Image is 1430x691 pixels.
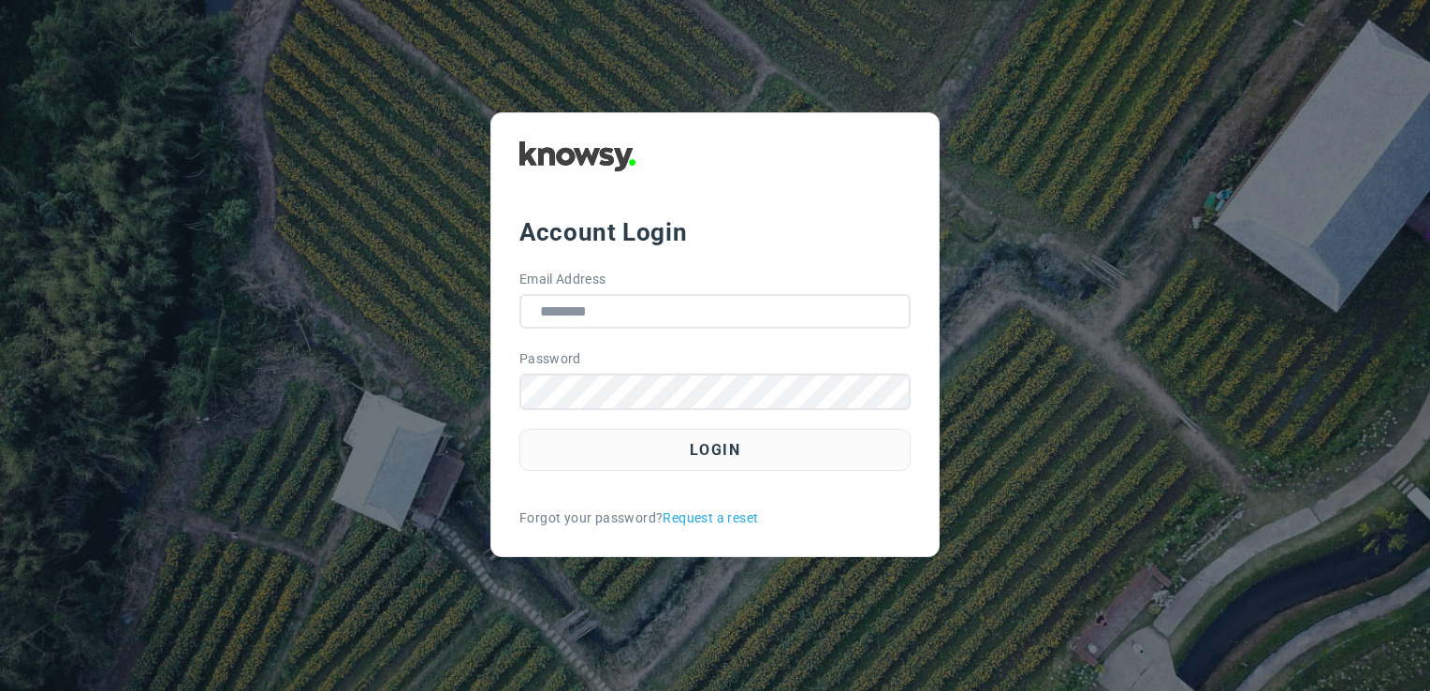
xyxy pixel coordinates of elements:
[663,508,758,528] a: Request a reset
[519,215,911,249] div: Account Login
[519,429,911,471] button: Login
[519,349,581,369] label: Password
[519,508,911,528] div: Forgot your password?
[519,270,606,289] label: Email Address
